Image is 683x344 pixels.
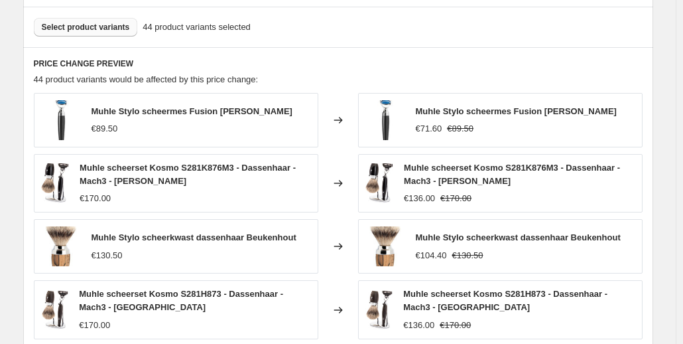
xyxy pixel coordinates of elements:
img: muhle-stylo-scheermes-fusion-zwart-chroom-508724_80x.jpg [41,100,81,140]
img: muhle-stylo-scheerkwast-dassenhaar-beukenhout-876104_80x.jpg [41,226,81,266]
span: Muhle scheerset Kosmo S281K876M3 - Dassenhaar - Mach3 - [PERSON_NAME] [80,163,296,186]
strike: €89.50 [447,122,473,135]
h6: PRICE CHANGE PREVIEW [34,58,643,69]
img: muhle-scheerset-kosmo-s281h873-dassenhaar-mach3-bog-hout-660550_80x.jpg [365,290,393,330]
span: Muhle Stylo scheerkwast dassenhaar Beukenhout [416,232,621,242]
img: muhle-scheerset-kosmo-s281k876m3-dashaar-mach3-zwart-883812_80x.jpg [41,163,70,203]
div: €89.50 [92,122,118,135]
span: Muhle Stylo scheermes Fusion [PERSON_NAME] [416,106,617,116]
img: muhle-scheerset-kosmo-s281h873-dassenhaar-mach3-bog-hout-660550_80x.jpg [41,290,69,330]
strike: €170.00 [440,319,471,332]
span: Muhle scheerset Kosmo S281H873 - Dassenhaar - Mach3 - [GEOGRAPHIC_DATA] [403,289,607,312]
span: 44 product variants selected [143,21,251,34]
span: Muhle Stylo scheermes Fusion [PERSON_NAME] [92,106,292,116]
div: €170.00 [79,319,110,332]
div: €104.40 [416,249,447,262]
div: €136.00 [404,192,435,205]
span: Muhle scheerset Kosmo S281H873 - Dassenhaar - Mach3 - [GEOGRAPHIC_DATA] [79,289,283,312]
span: Select product variants [42,22,130,33]
div: €170.00 [80,192,111,205]
div: €71.60 [416,122,442,135]
div: €136.00 [403,319,434,332]
img: muhle-stylo-scheerkwast-dassenhaar-beukenhout-876104_80x.jpg [365,226,405,266]
span: 44 product variants would be affected by this price change: [34,74,259,84]
button: Select product variants [34,18,138,37]
img: muhle-stylo-scheermes-fusion-zwart-chroom-508724_80x.jpg [365,100,405,140]
img: muhle-scheerset-kosmo-s281k876m3-dashaar-mach3-zwart-883812_80x.jpg [365,163,394,203]
div: €130.50 [92,249,123,262]
strike: €130.50 [452,249,483,262]
span: Muhle scheerset Kosmo S281K876M3 - Dassenhaar - Mach3 - [PERSON_NAME] [404,163,620,186]
strike: €170.00 [440,192,471,205]
span: Muhle Stylo scheerkwast dassenhaar Beukenhout [92,232,296,242]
